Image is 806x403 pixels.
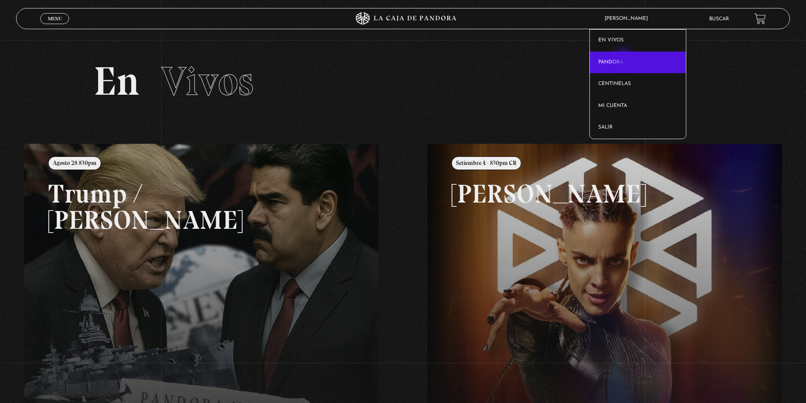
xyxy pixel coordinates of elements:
[590,117,686,139] a: Salir
[590,73,686,95] a: Centinelas
[590,52,686,74] a: Pandora
[754,13,766,25] a: View your shopping cart
[48,16,62,21] span: Menu
[94,61,712,101] h2: En
[600,16,656,21] span: [PERSON_NAME]
[161,57,253,105] span: Vivos
[45,23,65,29] span: Cerrar
[709,16,729,22] a: Buscar
[590,30,686,52] a: En vivos
[590,95,686,117] a: Mi cuenta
